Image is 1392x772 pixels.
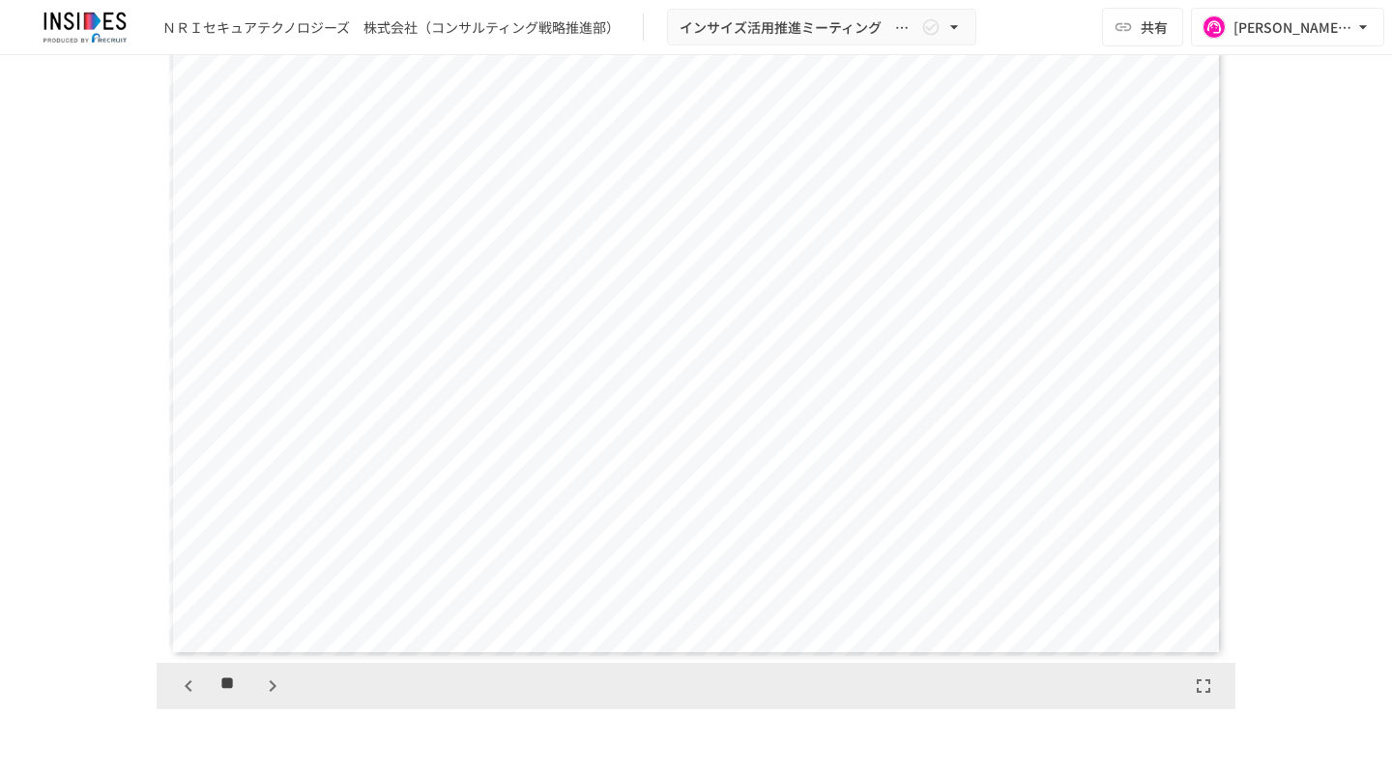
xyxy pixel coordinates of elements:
[667,9,976,46] button: インサイズ活用推進ミーティング ～1回目～
[162,17,620,38] div: ＮＲＩセキュアテクノロジーズ 株式会社（コンサルティング戦略推進部）
[680,15,917,40] span: インサイズ活用推進ミーティング ～1回目～
[1191,8,1384,46] button: [PERSON_NAME][EMAIL_ADDRESS][DOMAIN_NAME]
[23,12,147,43] img: JmGSPSkPjKwBq77AtHmwC7bJguQHJlCRQfAXtnx4WuV
[1233,15,1353,40] div: [PERSON_NAME][EMAIL_ADDRESS][DOMAIN_NAME]
[1102,8,1183,46] button: 共有
[1141,16,1168,38] span: 共有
